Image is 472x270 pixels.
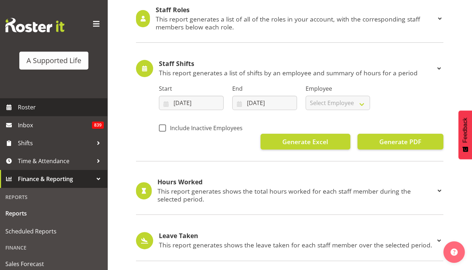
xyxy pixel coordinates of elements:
[159,232,435,240] h4: Leave Taken
[92,122,104,129] span: 839
[159,84,224,93] label: Start
[18,102,104,113] span: Roster
[159,60,435,67] h4: Staff Shifts
[379,137,421,146] span: Generate PDF
[159,241,435,249] p: This report generates shows the leave taken for each staff member over the selected period.
[232,96,297,110] input: Click to select...
[159,69,435,77] p: This report generates a list of shifts by an employee and summary of hours for a period
[282,137,328,146] span: Generate Excel
[157,187,435,203] p: This report generates shows the total hours worked for each staff member during the selected period.
[166,124,243,132] span: Include Inactive Employees
[18,120,92,131] span: Inbox
[5,259,102,269] span: Sales Forecast
[462,118,468,143] span: Feedback
[451,248,458,256] img: help-xxl-2.png
[2,240,106,255] div: Finance
[261,134,350,150] button: Generate Excel
[2,190,106,204] div: Reports
[18,138,93,148] span: Shifts
[26,55,81,66] div: A Supported Life
[2,204,106,222] a: Reports
[232,84,297,93] label: End
[2,222,106,240] a: Scheduled Reports
[5,18,64,32] img: Rosterit website logo
[136,60,443,77] div: Staff Shifts This report generates a list of shifts by an employee and summary of hours for a period
[5,208,102,219] span: Reports
[159,96,224,110] input: Click to select...
[357,134,443,150] button: Generate PDF
[156,15,436,31] p: This report generates a list of all of the roles in your account, with the corresponding staff me...
[306,84,370,93] label: Employee
[156,6,436,14] h4: Staff Roles
[157,179,435,186] h4: Hours Worked
[18,156,93,166] span: Time & Attendance
[136,179,443,203] div: Hours Worked This report generates shows the total hours worked for each staff member during the ...
[18,174,93,184] span: Finance & Reporting
[136,232,443,249] div: Leave Taken This report generates shows the leave taken for each staff member over the selected p...
[136,6,443,31] div: Staff Roles This report generates a list of all of the roles in your account, with the correspond...
[5,226,102,237] span: Scheduled Reports
[458,110,472,159] button: Feedback - Show survey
